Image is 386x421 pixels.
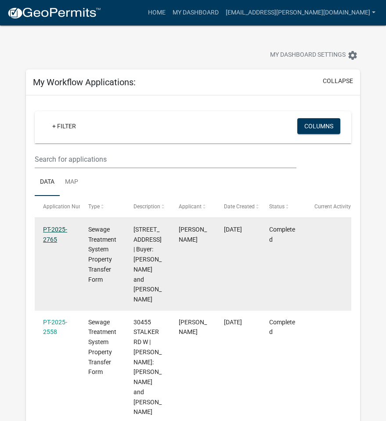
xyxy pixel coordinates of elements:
span: Description [133,203,160,210]
span: Completed [269,319,295,336]
span: Hayley Fingarson [179,319,207,336]
span: Date Created [224,203,255,210]
h5: My Workflow Applications: [33,77,136,87]
span: 30455 STALKER RD W | Buyer: Sean D. Redmann and Alec J. Redmann [133,319,162,416]
span: Current Activity [314,203,351,210]
span: Status [269,203,285,210]
a: My Dashboard [169,4,222,21]
datatable-header-cell: Type [80,196,125,217]
a: PT-2025-2558 [43,319,67,336]
datatable-header-cell: Application Number [35,196,80,217]
input: Search for applications [35,150,296,168]
button: collapse [323,76,353,86]
a: PT-2025-2765 [43,226,67,243]
a: + Filter [45,118,83,134]
a: [EMAIL_ADDRESS][PERSON_NAME][DOMAIN_NAME] [222,4,379,21]
span: 09/24/2025 [224,319,242,326]
datatable-header-cell: Description [125,196,170,217]
button: My Dashboard Settingssettings [263,47,365,64]
span: Sewage Treatment System Property Transfer Form [88,226,116,283]
span: Sewage Treatment System Property Transfer Form [88,319,116,376]
i: settings [347,50,358,61]
a: Data [35,168,60,196]
datatable-header-cell: Applicant [170,196,216,217]
span: My Dashboard Settings [270,50,346,61]
a: Map [60,168,83,196]
a: Home [144,4,169,21]
button: Columns [297,118,340,134]
span: Applicant [179,203,202,210]
span: 10/08/2025 [224,226,242,233]
span: Application Number [43,203,91,210]
span: 36411 STATE HWY 78 | Buyer: Jared Bergeron and Whitney Haugen [133,226,162,303]
span: Hayley Fingarson [179,226,207,243]
datatable-header-cell: Date Created [216,196,261,217]
span: Completed [269,226,295,243]
span: Type [88,203,100,210]
datatable-header-cell: Status [261,196,306,217]
datatable-header-cell: Current Activity [306,196,351,217]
